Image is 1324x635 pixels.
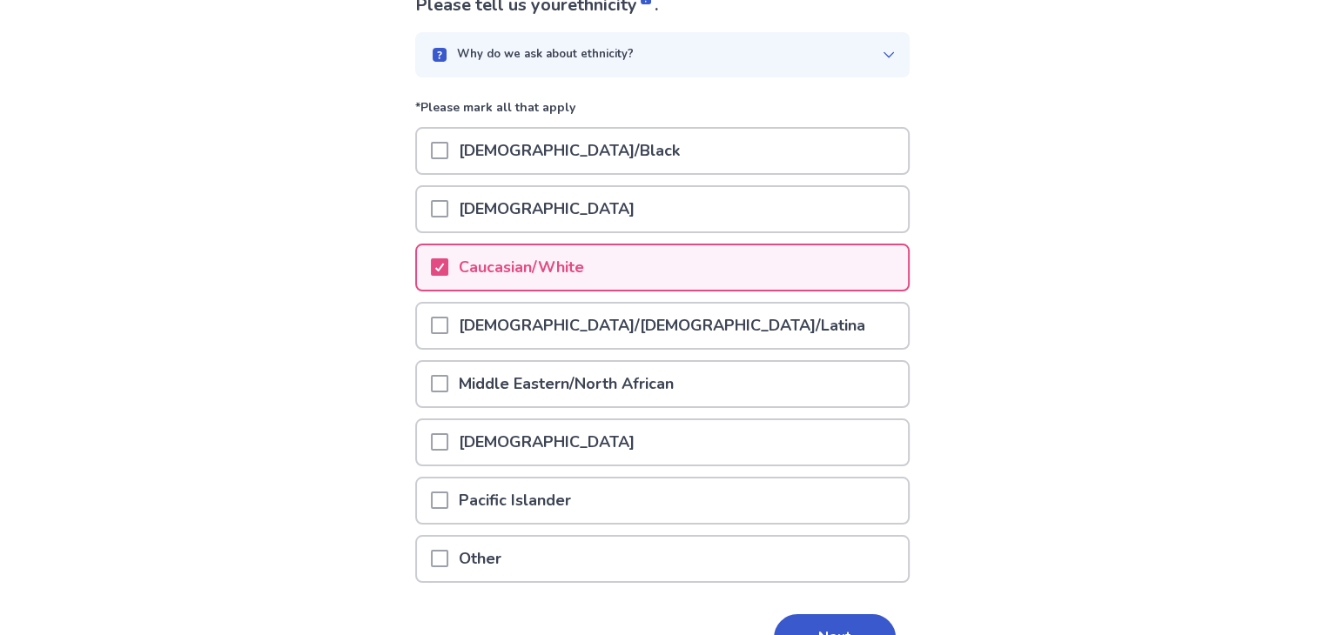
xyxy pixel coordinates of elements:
p: Middle Eastern/North African [448,362,684,406]
p: [DEMOGRAPHIC_DATA] [448,420,645,465]
p: Pacific Islander [448,478,581,523]
p: Caucasian/White [448,245,595,290]
p: [DEMOGRAPHIC_DATA] [448,187,645,231]
p: Why do we ask about ethnicity? [457,46,634,63]
p: [DEMOGRAPHIC_DATA]/Black [448,129,690,173]
p: Other [448,537,512,581]
p: [DEMOGRAPHIC_DATA]/[DEMOGRAPHIC_DATA]/Latina [448,304,876,348]
p: *Please mark all that apply [415,98,910,127]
